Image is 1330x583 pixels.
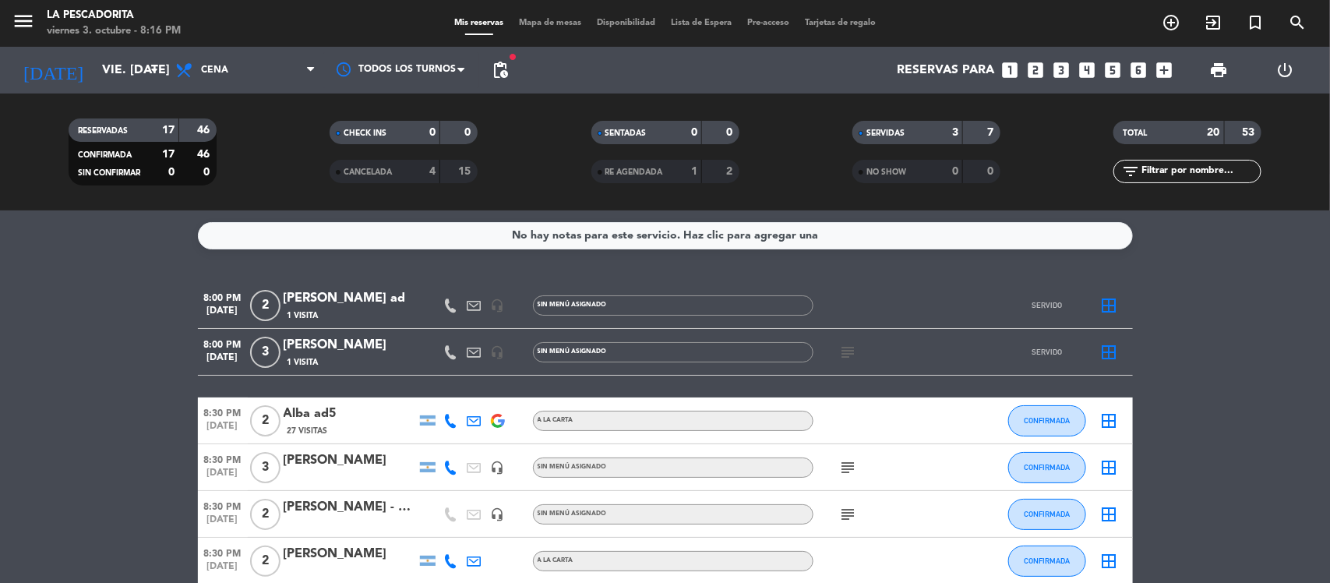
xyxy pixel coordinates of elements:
[1008,499,1086,530] button: CONFIRMADA
[898,63,995,78] span: Reservas para
[1052,60,1072,80] i: looks_3
[198,403,248,421] span: 8:30 PM
[663,19,739,27] span: Lista de Espera
[284,404,416,424] div: Alba ad5
[1008,290,1086,321] button: SERVIDO
[162,125,175,136] strong: 17
[1288,13,1307,32] i: search
[465,127,474,138] strong: 0
[198,468,248,486] span: [DATE]
[491,414,505,428] img: google-logo.png
[1129,60,1149,80] i: looks_6
[839,505,858,524] i: subject
[589,19,663,27] span: Disponibilidad
[284,450,416,471] div: [PERSON_NAME]
[198,288,248,306] span: 8:00 PM
[1008,452,1086,483] button: CONFIRMADA
[198,352,248,370] span: [DATE]
[201,65,228,76] span: Cena
[47,8,181,23] div: La Pescadorita
[288,356,319,369] span: 1 Visita
[538,511,607,517] span: Sin menú asignado
[78,169,140,177] span: SIN CONFIRMAR
[250,337,280,368] span: 3
[491,507,505,521] i: headset_mic
[1243,127,1258,138] strong: 53
[1100,458,1119,477] i: border_all
[198,306,248,323] span: [DATE]
[1275,61,1294,79] i: power_settings_new
[1209,61,1228,79] span: print
[538,348,607,355] span: Sin menú asignado
[1100,343,1119,362] i: border_all
[1123,129,1147,137] span: TOTAL
[691,166,697,177] strong: 1
[726,166,736,177] strong: 2
[1155,60,1175,80] i: add_box
[250,499,280,530] span: 2
[12,9,35,33] i: menu
[1252,47,1318,94] div: LOG OUT
[288,309,319,322] span: 1 Visita
[491,461,505,475] i: headset_mic
[987,127,997,138] strong: 7
[284,544,416,564] div: [PERSON_NAME]
[198,514,248,532] span: [DATE]
[250,546,280,577] span: 2
[1100,296,1119,315] i: border_all
[288,425,328,437] span: 27 Visitas
[1204,13,1222,32] i: exit_to_app
[344,168,392,176] span: CANCELADA
[538,464,607,470] span: Sin menú asignado
[198,561,248,579] span: [DATE]
[491,61,510,79] span: pending_actions
[1121,162,1140,181] i: filter_list
[952,127,958,138] strong: 3
[250,452,280,483] span: 3
[605,129,647,137] span: SENTADAS
[512,227,818,245] div: No hay notas para este servicio. Haz clic para agregar una
[446,19,511,27] span: Mis reservas
[1078,60,1098,80] i: looks_4
[491,299,505,313] i: headset_mic
[726,127,736,138] strong: 0
[12,53,94,87] i: [DATE]
[1024,556,1070,565] span: CONFIRMADA
[1140,163,1261,180] input: Filtrar por nombre...
[1100,412,1119,430] i: border_all
[284,288,416,309] div: [PERSON_NAME] ad
[1008,546,1086,577] button: CONFIRMADA
[1032,301,1062,309] span: SERVIDO
[197,149,213,160] strong: 46
[1008,405,1086,436] button: CONFIRMADA
[1024,510,1070,518] span: CONFIRMADA
[198,334,248,352] span: 8:00 PM
[459,166,474,177] strong: 15
[145,61,164,79] i: arrow_drop_down
[952,166,958,177] strong: 0
[739,19,797,27] span: Pre-acceso
[1000,60,1021,80] i: looks_one
[1100,505,1119,524] i: border_all
[284,335,416,355] div: [PERSON_NAME]
[78,127,128,135] span: RESERVADAS
[538,302,607,308] span: Sin menú asignado
[1162,13,1180,32] i: add_circle_outline
[250,405,280,436] span: 2
[47,23,181,39] div: viernes 3. octubre - 8:16 PM
[866,168,906,176] span: NO SHOW
[1208,127,1220,138] strong: 20
[538,417,573,423] span: A LA CARTA
[198,543,248,561] span: 8:30 PM
[344,129,386,137] span: CHECK INS
[839,343,858,362] i: subject
[197,125,213,136] strong: 46
[168,167,175,178] strong: 0
[691,127,697,138] strong: 0
[1100,552,1119,571] i: border_all
[605,168,663,176] span: RE AGENDADA
[797,19,884,27] span: Tarjetas de regalo
[1008,337,1086,368] button: SERVIDO
[511,19,589,27] span: Mapa de mesas
[1246,13,1265,32] i: turned_in_not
